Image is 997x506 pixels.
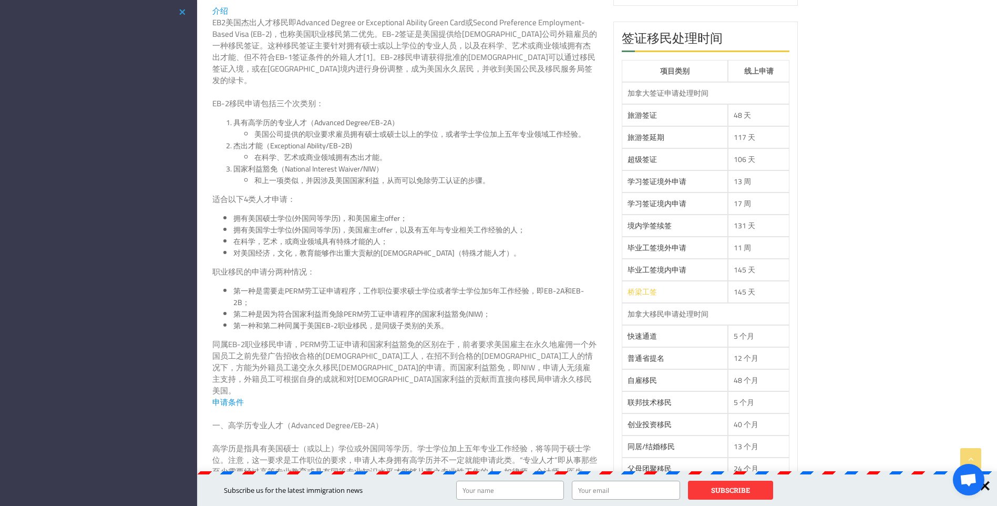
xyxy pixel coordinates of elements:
[628,440,675,453] a: 同居/结婚移民
[628,130,664,144] a: 旅游签延期
[728,281,790,303] td: 145 天
[628,309,784,319] div: 加拿大移民申请处理时间
[233,320,598,331] li: 第一种和第二种同属于美国EB-2职业移民，是同级子类别的关系。
[212,408,598,443] p: 一、高学历专业人才（Advanced Degree/EB-2A）
[728,170,790,193] td: 13 周
[628,263,686,277] a: 毕业工签境内申请
[728,458,790,480] td: 24 个月
[628,197,686,210] a: 学习签证境内申请
[728,413,790,436] td: 40 个月
[728,391,790,413] td: 5 个月
[254,151,598,163] li: 在科学、艺术或商业领域拥有杰出才能。
[622,60,728,82] th: 项目类别
[224,485,363,495] span: Subscribe us for the latest immigration news
[212,194,598,205] p: 适合以下4类人才申请：
[233,224,598,236] li: 拥有美国学士学位(外国同等学历)，美国雇主offer，以及有五年与专业相关工作经验的人；
[233,212,598,224] li: 拥有美国硕士学位(外国同等学历)，和美国雇主offer；
[728,369,790,391] td: 48 个月
[728,325,790,347] td: 5 个月
[628,285,657,299] a: 桥梁工签
[628,88,784,98] div: 加拿大签证申请处理时间
[628,351,664,365] a: 普通省提名
[628,219,672,232] a: 境内学签续签
[960,448,981,469] a: Go to Top
[233,140,598,163] li: 杰出才能（Exceptional Ability/EB-2B)
[711,485,750,495] strong: SUBSCRIBE
[628,418,672,431] a: 创业投资移民
[233,117,598,140] li: 具有高学历的专业人才（Advanced Degree/EB-2A）
[572,481,680,500] input: Your email
[728,60,790,82] th: 线上申请
[254,128,598,140] li: 美国公司提供的职业要求雇员拥有硕士或硕士以上的学位，或者学士学位加上五年专业领域工作经验。
[233,236,598,247] li: 在科学，艺术，或商业领域具有特殊才能的人；
[212,98,598,109] p: EB-2移民申请包括三个次类别：
[233,308,598,320] li: 第二种是因为符合国家利益而免除PERM劳工证申请程序的国家利益豁免(NIW)；
[628,329,657,343] a: 快速通道
[254,175,598,186] li: 和上一项类似，并因涉及美国国家利益，从而可以免除劳工认证的步骤。
[212,3,228,18] span: 介绍
[233,285,598,308] li: 第一种是需要走PERM劳工证申请程序，工作职位要求硕士学位或者学士学位加5年工作经验，即EB-2A和EB-2B；
[212,394,244,410] span: 申请条件
[728,259,790,281] td: 145 天
[728,104,790,126] td: 48 天
[233,163,598,186] li: 国家利益豁免（National Interest Waiver/NIW）
[953,464,984,495] a: 开放式聊天
[728,347,790,369] td: 12 个月
[728,193,790,215] td: 17 周
[212,266,598,278] p: 职业移民的申请分两种情况：
[628,108,657,122] a: 旅游签证
[728,436,790,458] td: 13 个月
[233,247,598,259] li: 对美国经济，文化，教育能够作出重大贡献的[DEMOGRAPHIC_DATA]（特殊才能人才）。
[456,481,564,500] input: Your name
[628,373,657,387] a: 自雇移民
[622,30,790,52] h2: 签证移民处理时间
[628,175,686,188] a: 学习签证境外申请
[212,17,598,98] p: EB2美国杰出人才移民即Advanced Degree or Exceptional Ability Green Card或Second Preference Employment-Based ...
[728,148,790,170] td: 106 天
[212,339,598,397] p: 同属EB-2职业移民申请，PERM劳工证申请和国家利益豁免的区别在于，前者要求美国雇主在永久地雇佣一个外国员工之前先登广告招收合格的[DEMOGRAPHIC_DATA]工人，在招不到合格的[DE...
[212,443,598,489] p: 高学历是指具有美国硕士（或以上）学位或外国同等学历。学士学位加上五年专业工作经验，将等同于硕士学位。注意，这一要求是工作职位的要求，申请人本身拥有高学历并不一定就能申请此类。“专业人才”即从事那...
[728,126,790,148] td: 117 天
[728,237,790,259] td: 11 周
[628,241,686,255] a: 毕业工签境外申请
[628,462,672,475] a: 父母团聚移民
[728,215,790,237] td: 131 天
[628,396,672,409] a: 联邦技术移民
[628,153,657,166] a: 超级签证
